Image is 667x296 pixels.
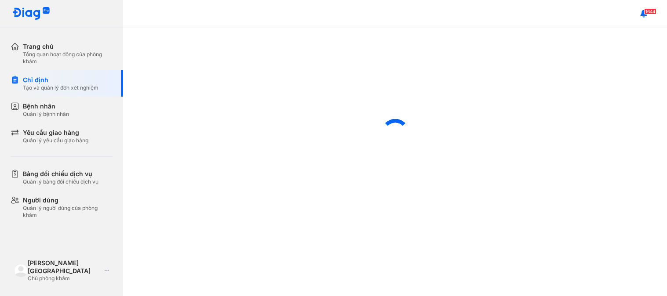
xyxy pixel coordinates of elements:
[23,51,113,65] div: Tổng quan hoạt động của phòng khám
[28,275,101,282] div: Chủ phòng khám
[23,128,88,137] div: Yêu cầu giao hàng
[23,111,69,118] div: Quản lý bệnh nhân
[644,8,656,14] span: 1644
[23,205,113,219] div: Quản lý người dùng của phòng khám
[23,170,98,178] div: Bảng đối chiếu dịch vụ
[23,137,88,144] div: Quản lý yêu cầu giao hàng
[23,76,98,84] div: Chỉ định
[23,42,113,51] div: Trang chủ
[23,102,69,111] div: Bệnh nhân
[23,178,98,185] div: Quản lý bảng đối chiếu dịch vụ
[23,196,113,205] div: Người dùng
[14,264,28,278] img: logo
[12,7,50,21] img: logo
[23,84,98,91] div: Tạo và quản lý đơn xét nghiệm
[28,259,101,275] div: [PERSON_NAME][GEOGRAPHIC_DATA]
